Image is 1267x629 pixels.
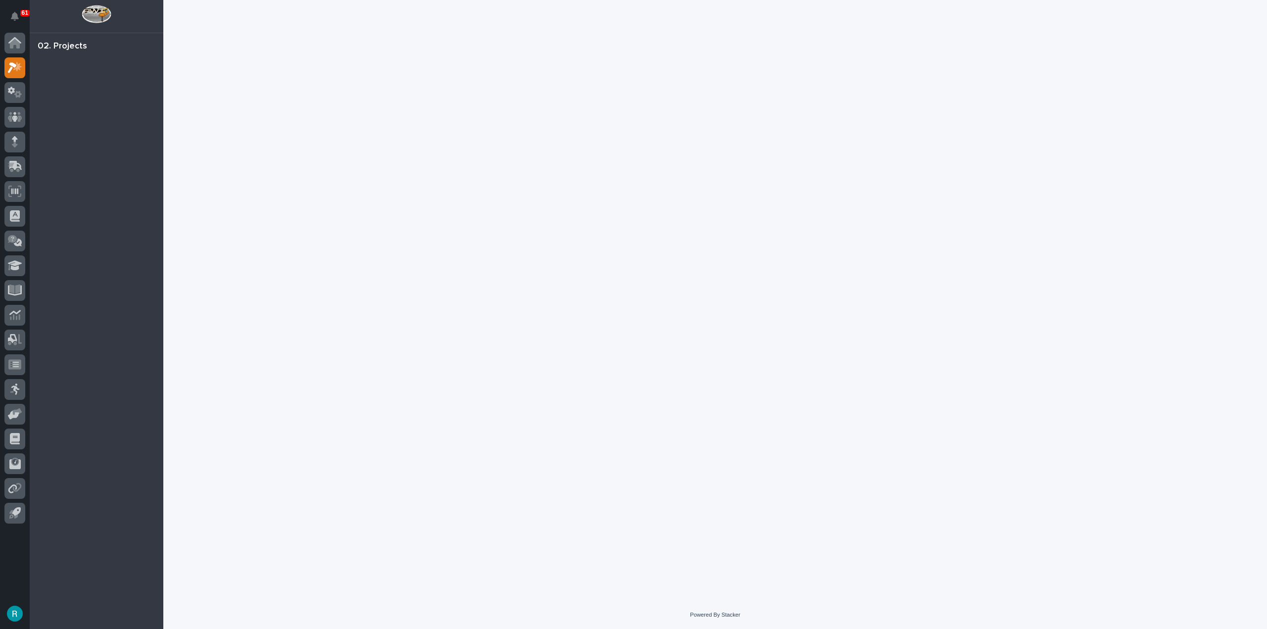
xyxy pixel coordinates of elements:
[82,5,111,23] img: Workspace Logo
[12,12,25,28] div: Notifications61
[4,603,25,624] button: users-avatar
[690,612,740,618] a: Powered By Stacker
[22,9,28,16] p: 61
[4,6,25,27] button: Notifications
[38,41,87,52] div: 02. Projects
